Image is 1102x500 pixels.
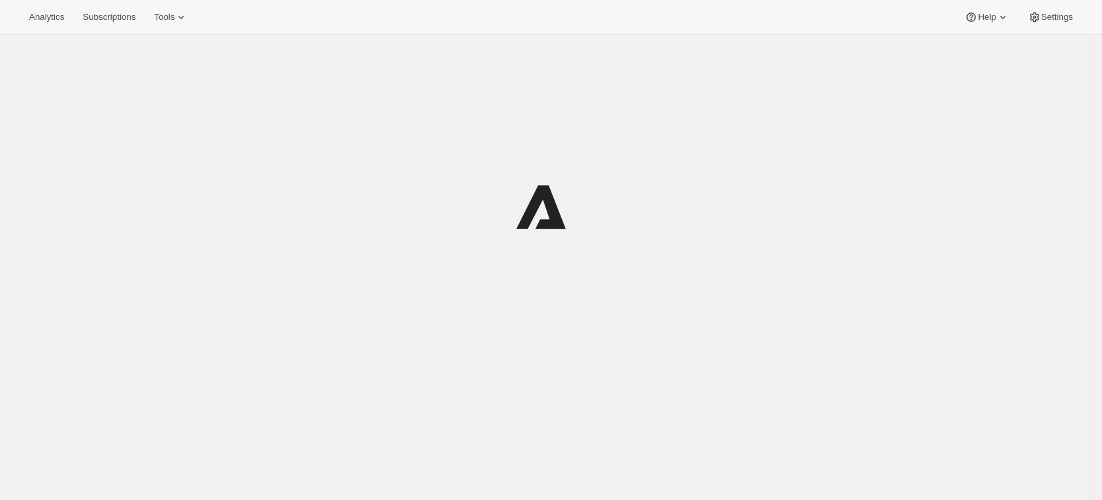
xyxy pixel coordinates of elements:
button: Help [957,8,1017,26]
span: Analytics [29,12,64,22]
span: Tools [154,12,175,22]
button: Analytics [21,8,72,26]
span: Settings [1041,12,1073,22]
span: Subscriptions [83,12,136,22]
button: Settings [1020,8,1081,26]
button: Subscriptions [75,8,143,26]
span: Help [978,12,996,22]
button: Tools [146,8,196,26]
